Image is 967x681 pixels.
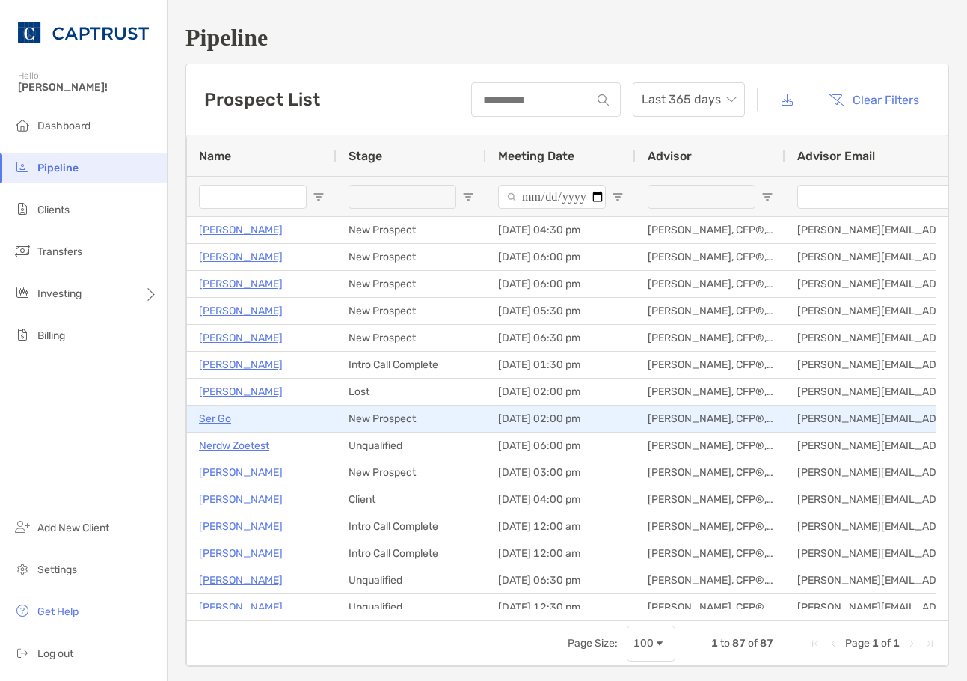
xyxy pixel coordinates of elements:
a: [PERSON_NAME] [199,463,283,482]
span: Log out [37,647,73,660]
a: [PERSON_NAME] [199,544,283,563]
div: [PERSON_NAME], CFP®, CDFA® [636,298,785,324]
div: New Prospect [337,244,486,270]
button: Open Filter Menu [313,191,325,203]
img: dashboard icon [13,116,31,134]
a: [PERSON_NAME] [199,517,283,536]
input: Meeting Date Filter Input [498,185,606,209]
a: Ser Go [199,409,231,428]
div: Unqualified [337,567,486,593]
div: New Prospect [337,325,486,351]
button: Open Filter Menu [761,191,773,203]
div: [DATE] 02:00 pm [486,406,636,432]
div: Unqualified [337,594,486,620]
div: [PERSON_NAME], CFP®, CDFA® [636,594,785,620]
span: Dashboard [37,120,90,132]
p: [PERSON_NAME] [199,355,283,374]
div: Client [337,486,486,513]
span: Get Help [37,605,79,618]
div: [DATE] 12:00 am [486,513,636,540]
img: clients icon [13,200,31,218]
span: 87 [760,637,773,650]
h1: Pipeline [185,24,949,52]
div: [DATE] 06:00 pm [486,271,636,297]
div: 100 [633,637,654,650]
span: Name [199,149,231,163]
span: Add New Client [37,522,109,534]
a: [PERSON_NAME] [199,275,283,293]
div: [DATE] 05:30 pm [486,298,636,324]
div: [DATE] 03:00 pm [486,459,636,486]
div: [PERSON_NAME], CFP®, CDFA® [636,459,785,486]
span: of [881,637,891,650]
div: [PERSON_NAME], CFP®, CDFA® [636,217,785,243]
div: [DATE] 04:00 pm [486,486,636,513]
h3: Prospect List [204,89,320,110]
div: Page Size [627,626,675,662]
img: get-help icon [13,602,31,620]
div: Lost [337,379,486,405]
span: Stage [349,149,382,163]
img: logout icon [13,644,31,662]
span: Billing [37,329,65,342]
div: [DATE] 02:00 pm [486,379,636,405]
span: [PERSON_NAME]! [18,81,158,94]
img: input icon [598,94,609,106]
div: First Page [809,638,821,650]
div: Intro Call Complete [337,513,486,540]
span: Meeting Date [498,149,574,163]
span: Advisor Email [797,149,875,163]
div: [DATE] 06:30 pm [486,567,636,593]
a: Nerdw Zoetest [199,436,269,455]
a: [PERSON_NAME] [199,382,283,401]
a: [PERSON_NAME] [199,598,283,617]
div: New Prospect [337,406,486,432]
div: [PERSON_NAME], CFP®, CDFA® [636,433,785,459]
span: Advisor [648,149,692,163]
div: Previous Page [827,638,839,650]
div: Last Page [924,638,936,650]
img: investing icon [13,284,31,302]
button: Open Filter Menu [462,191,474,203]
img: billing icon [13,326,31,343]
span: 1 [872,637,879,650]
img: pipeline icon [13,158,31,176]
a: [PERSON_NAME] [199,248,283,266]
div: [PERSON_NAME], CFP®, CDFA® [636,271,785,297]
div: [DATE] 01:30 pm [486,352,636,378]
span: 1 [711,637,718,650]
div: [PERSON_NAME], CFP®, CDFA® [636,486,785,513]
div: New Prospect [337,459,486,486]
div: [PERSON_NAME], CFP®, CDFA® [636,406,785,432]
span: Clients [37,204,70,216]
button: Open Filter Menu [612,191,624,203]
span: Page [845,637,870,650]
div: [PERSON_NAME], CFP®, CDFA® [636,513,785,540]
img: transfers icon [13,242,31,260]
div: [PERSON_NAME], CFP®, CDFA® [636,540,785,567]
a: [PERSON_NAME] [199,490,283,509]
p: [PERSON_NAME] [199,221,283,239]
img: add_new_client icon [13,518,31,536]
span: 1 [893,637,900,650]
div: Unqualified [337,433,486,459]
div: [PERSON_NAME], CFP®, CDFA® [636,244,785,270]
a: [PERSON_NAME] [199,571,283,590]
div: New Prospect [337,217,486,243]
div: [DATE] 12:00 am [486,540,636,567]
div: [DATE] 06:00 pm [486,244,636,270]
a: [PERSON_NAME] [199,329,283,347]
span: Settings [37,564,77,576]
span: 87 [732,637,746,650]
div: [PERSON_NAME], CFP®, CDFA® [636,325,785,351]
div: Next Page [906,638,918,650]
